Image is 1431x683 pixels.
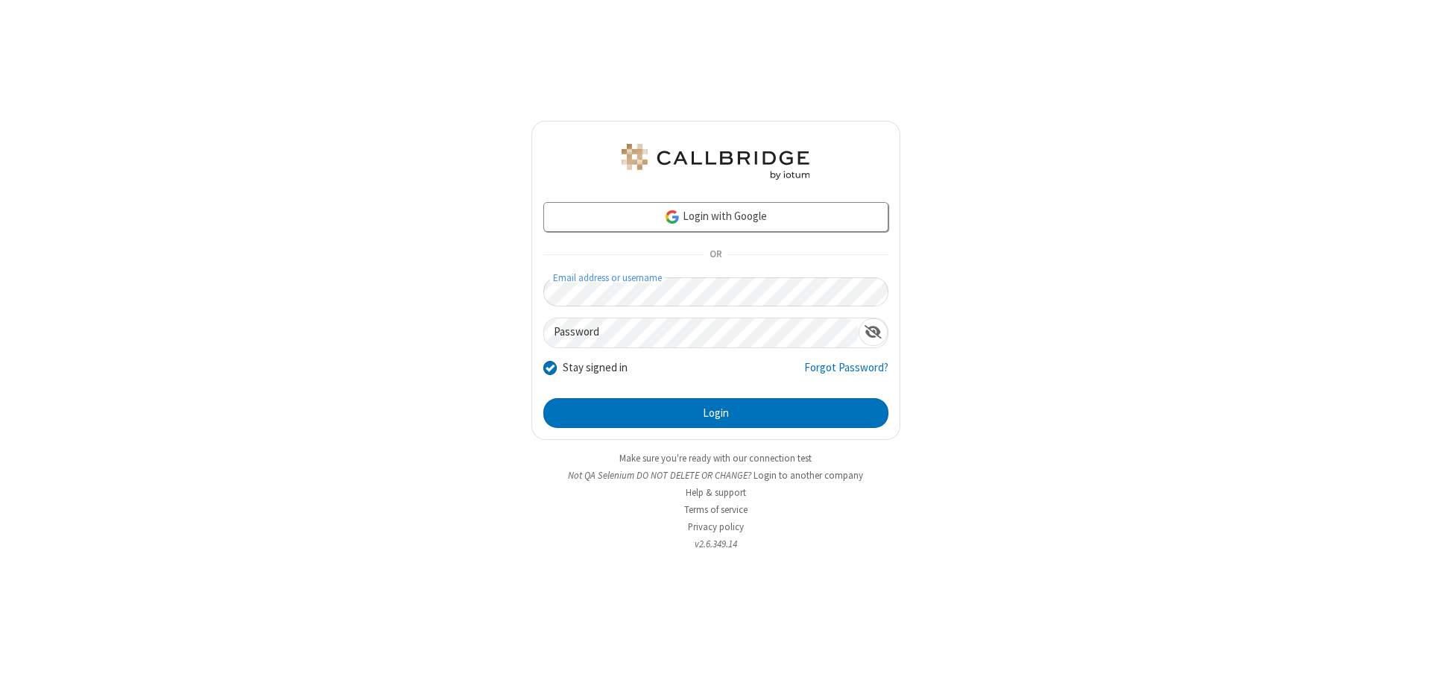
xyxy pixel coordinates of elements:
label: Stay signed in [563,359,628,377]
a: Forgot Password? [804,359,888,388]
a: Help & support [686,486,746,499]
a: Terms of service [684,503,748,516]
img: google-icon.png [664,209,680,225]
iframe: Chat [1394,644,1420,673]
button: Login to another company [754,468,863,482]
button: Login [543,398,888,428]
img: QA Selenium DO NOT DELETE OR CHANGE [619,144,812,180]
li: v2.6.349.14 [531,537,900,551]
span: OR [704,245,727,265]
div: Show password [859,318,888,346]
input: Email address or username [543,277,888,306]
a: Make sure you're ready with our connection test [619,452,812,465]
li: Not QA Selenium DO NOT DELETE OR CHANGE? [531,468,900,482]
input: Password [544,318,859,347]
a: Login with Google [543,202,888,232]
a: Privacy policy [688,520,744,533]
